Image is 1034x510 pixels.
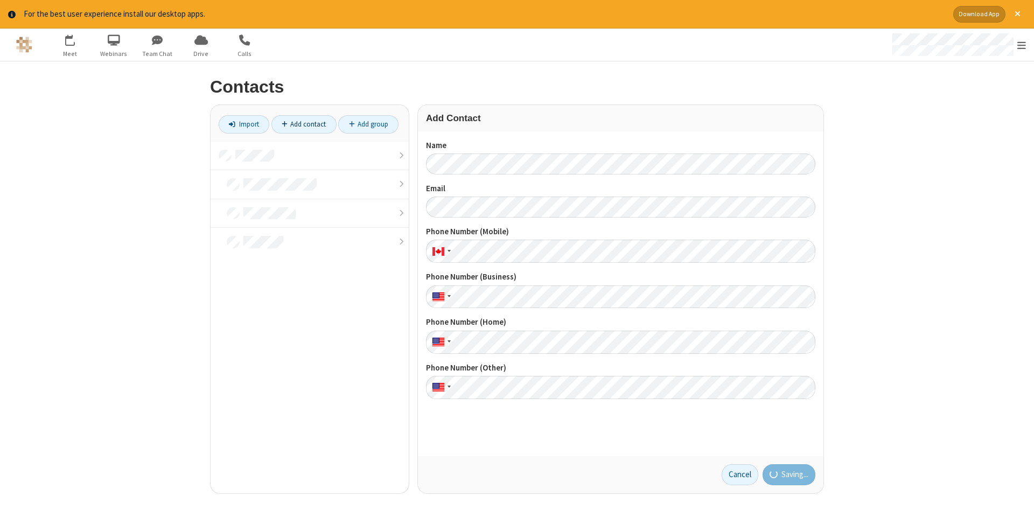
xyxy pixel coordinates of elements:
span: Calls [225,49,265,59]
span: Saving... [781,469,808,481]
label: Phone Number (Mobile) [426,226,815,238]
div: United States: + 1 [426,376,454,399]
label: Name [426,139,815,152]
img: QA Selenium DO NOT DELETE OR CHANGE [16,37,32,53]
label: Email [426,183,815,195]
a: Import [219,115,269,134]
a: Cancel [722,464,758,486]
a: Add contact [271,115,337,134]
span: Drive [181,49,221,59]
h2: Contacts [210,78,824,96]
label: Phone Number (Business) [426,271,815,283]
h3: Add Contact [426,113,815,123]
div: For the best user experience install our desktop apps. [24,8,945,20]
label: Phone Number (Other) [426,362,815,374]
button: Close alert [1009,6,1026,23]
div: United States: + 1 [426,331,454,354]
button: Saving... [763,464,816,486]
div: 2 [73,34,80,43]
div: United States: + 1 [426,285,454,309]
label: Phone Number (Home) [426,316,815,329]
span: Team Chat [137,49,178,59]
span: Meet [50,49,90,59]
div: Open menu [882,29,1034,61]
a: Add group [338,115,399,134]
span: Webinars [94,49,134,59]
button: Download App [953,6,1005,23]
button: Logo [4,29,44,61]
div: Canada: + 1 [426,240,454,263]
